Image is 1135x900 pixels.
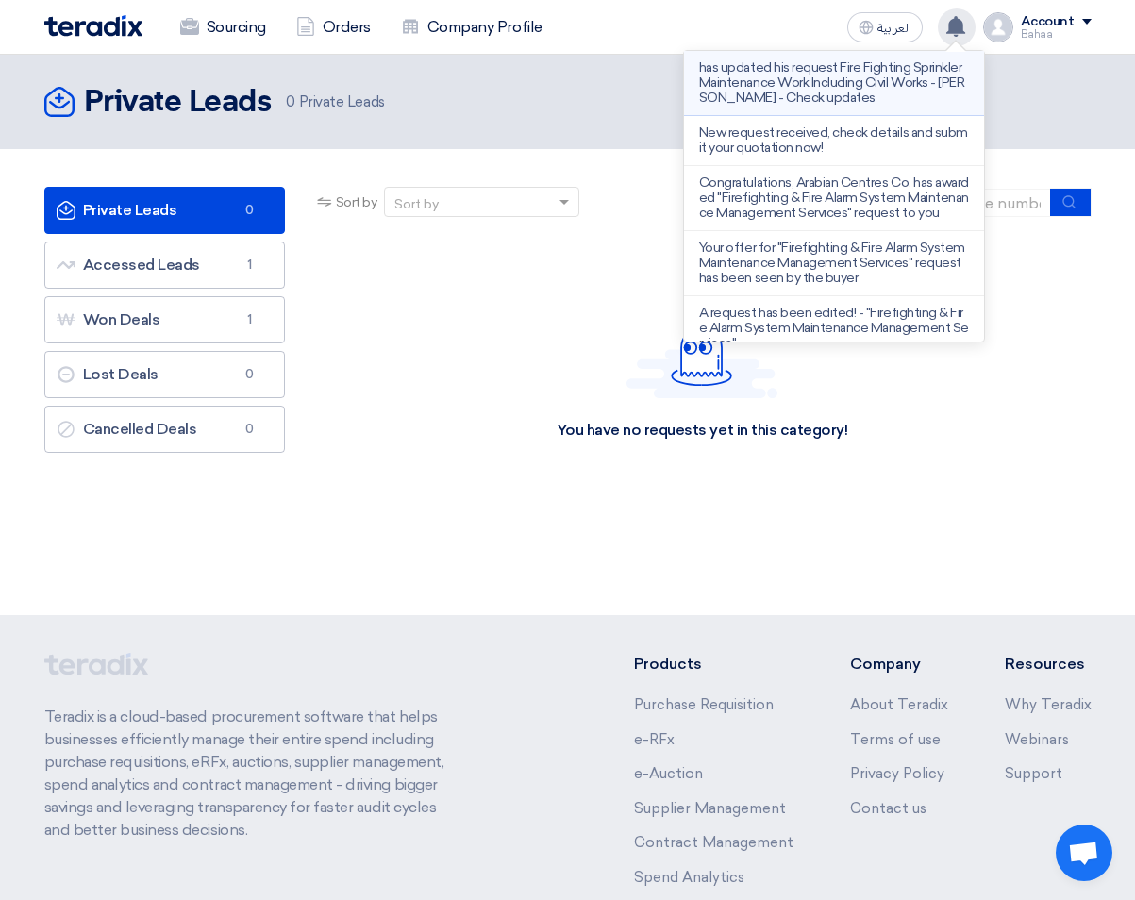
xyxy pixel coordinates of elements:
img: Teradix logo [44,15,142,37]
a: Contact us [850,800,926,817]
li: Company [850,653,948,675]
a: Won Deals1 [44,296,285,343]
a: Private Leads0 [44,187,285,234]
span: 1 [239,256,261,275]
a: Supplier Management [634,800,786,817]
div: Account [1021,14,1075,30]
span: Private Leads [286,92,384,113]
li: Products [634,653,793,675]
span: 0 [239,201,261,220]
p: has updated his request Fire Fighting Sprinkler Maintenance Work Including Civil Works - [PERSON_... [699,60,969,106]
span: 0 [239,420,261,439]
span: 0 [239,365,261,384]
a: e-Auction [634,765,703,782]
span: 0 [286,93,295,110]
span: Sort by [336,192,377,212]
a: About Teradix [850,696,948,713]
button: العربية [847,12,923,42]
p: A request has been edited! - "Firefighting & Fire Alarm System Maintenance Management Services". [699,306,969,351]
a: Company Profile [386,7,558,48]
a: Accessed Leads1 [44,242,285,289]
img: Hello [626,307,777,398]
a: Contract Management [634,834,793,851]
img: profile_test.png [983,12,1013,42]
span: العربية [877,22,911,35]
p: Teradix is a cloud-based procurement software that helps businesses efficiently manage their enti... [44,706,463,842]
span: 1 [239,310,261,329]
a: Orders [281,7,386,48]
a: Lost Deals0 [44,351,285,398]
a: Terms of use [850,731,941,748]
a: Spend Analytics [634,869,744,886]
a: Open chat [1056,825,1112,881]
a: Privacy Policy [850,765,944,782]
a: e-RFx [634,731,675,748]
li: Resources [1005,653,1092,675]
a: Why Teradix [1005,696,1092,713]
a: Sourcing [165,7,281,48]
p: Your offer for "Firefighting & Fire Alarm System Maintenance Management Services" request has bee... [699,241,969,286]
p: New request received, check details and submit your quotation now! [699,125,969,156]
a: Support [1005,765,1062,782]
a: Webinars [1005,731,1069,748]
div: Sort by [394,194,439,214]
p: Congratulations, Arabian Centres Co. has awarded "Firefighting & Fire Alarm System Maintenance Ma... [699,175,969,221]
div: Bahaa [1021,29,1092,40]
a: Cancelled Deals0 [44,406,285,453]
div: You have no requests yet in this category! [557,421,848,441]
h2: Private Leads [84,84,272,122]
a: Purchase Requisition [634,696,774,713]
